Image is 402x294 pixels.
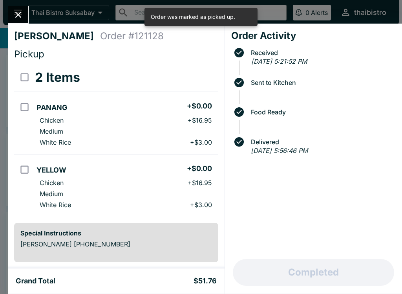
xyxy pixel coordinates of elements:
div: Order was marked as picked up. [151,10,235,24]
p: + $3.00 [190,138,212,146]
h5: YELLOW [37,165,66,175]
p: + $16.95 [188,179,212,187]
span: Delivered [247,138,396,145]
h5: Grand Total [16,276,55,286]
h3: 2 Items [35,70,80,85]
span: Food Ready [247,108,396,116]
p: White Rice [40,138,71,146]
h5: + $0.00 [187,101,212,111]
p: [PERSON_NAME] [PHONE_NUMBER] [20,240,212,248]
em: [DATE] 5:21:52 PM [251,57,307,65]
p: Medium [40,127,63,135]
table: orders table [14,63,218,217]
button: Close [8,6,28,23]
h5: $51.76 [194,276,217,286]
p: Medium [40,190,63,198]
h4: [PERSON_NAME] [14,30,100,42]
h5: + $0.00 [187,164,212,173]
span: Received [247,49,396,56]
h6: Special Instructions [20,229,212,237]
p: + $3.00 [190,201,212,209]
p: Chicken [40,116,64,124]
em: [DATE] 5:56:46 PM [251,147,308,154]
p: Chicken [40,179,64,187]
h5: PANANG [37,103,68,112]
span: Pickup [14,48,44,60]
h4: Order Activity [231,30,396,42]
p: White Rice [40,201,71,209]
h4: Order # 121128 [100,30,164,42]
span: Sent to Kitchen [247,79,396,86]
p: + $16.95 [188,116,212,124]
